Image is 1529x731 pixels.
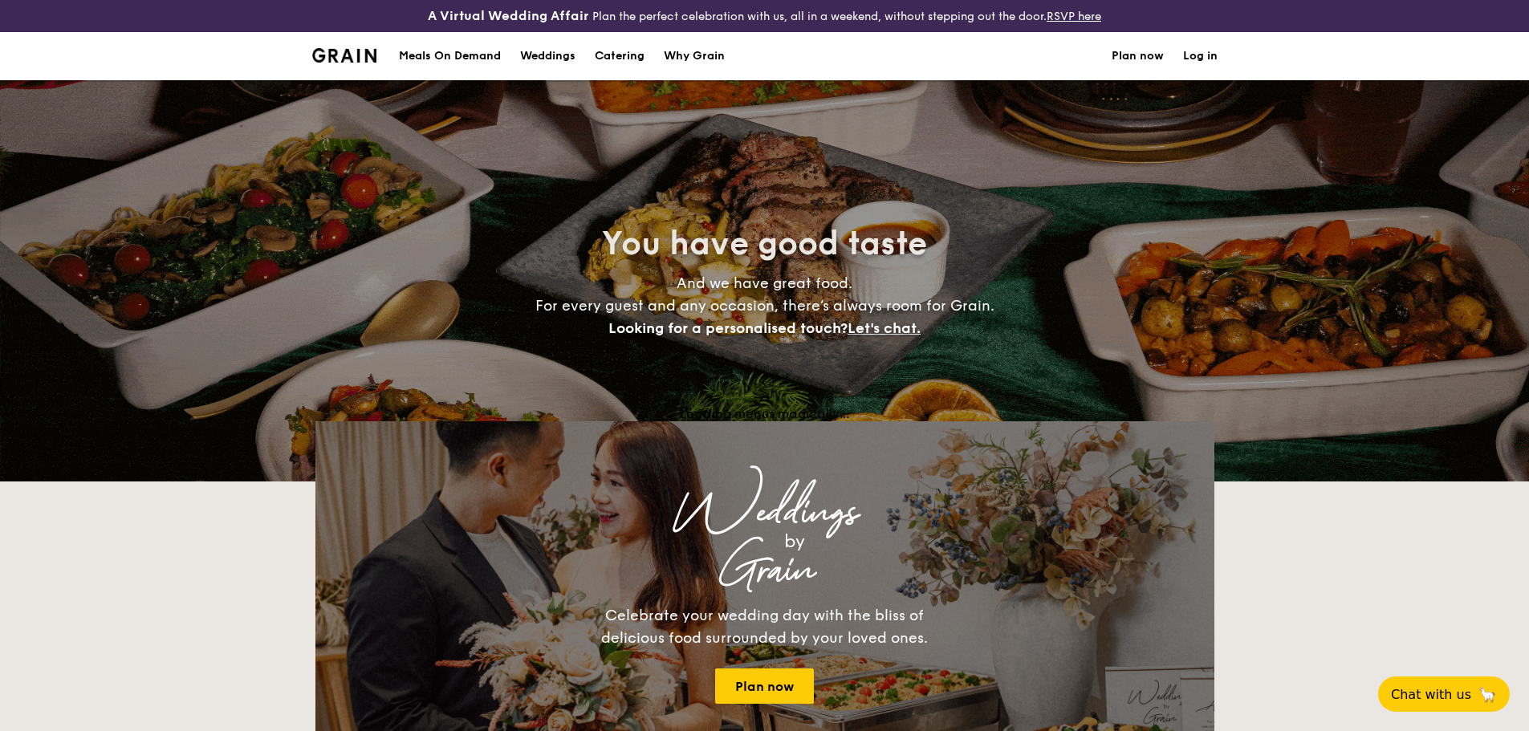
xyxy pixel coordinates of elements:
div: Plan the perfect celebration with us, all in a weekend, without stepping out the door. [303,6,1227,26]
img: Grain [312,48,377,63]
div: Weddings [520,32,575,80]
a: Why Grain [654,32,734,80]
span: You have good taste [602,225,927,263]
a: Log in [1183,32,1218,80]
div: Weddings [457,498,1073,527]
h1: Catering [595,32,645,80]
a: Logotype [312,48,377,63]
span: And we have great food. For every guest and any occasion, there’s always room for Grain. [535,274,994,337]
h4: A Virtual Wedding Affair [428,6,589,26]
button: Chat with us🦙 [1378,676,1510,712]
a: Plan now [1112,32,1164,80]
a: Catering [585,32,654,80]
div: Grain [457,556,1073,585]
a: Plan now [715,668,814,704]
a: RSVP here [1047,10,1101,23]
div: Meals On Demand [399,32,501,80]
span: Let's chat. [848,319,921,337]
div: by [516,527,1073,556]
span: 🦙 [1478,685,1497,704]
a: Meals On Demand [389,32,510,80]
div: Loading menus magically... [315,406,1214,421]
div: Celebrate your wedding day with the bliss of delicious food surrounded by your loved ones. [584,604,945,649]
div: Why Grain [664,32,725,80]
span: Looking for a personalised touch? [608,319,848,337]
span: Chat with us [1391,687,1471,702]
a: Weddings [510,32,585,80]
